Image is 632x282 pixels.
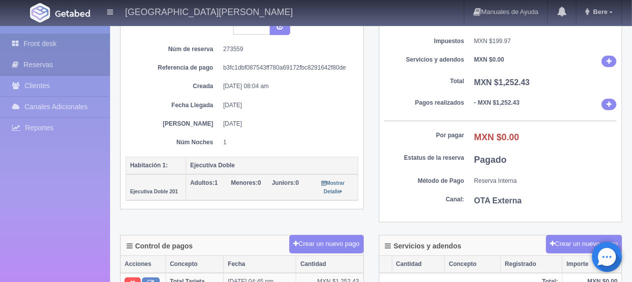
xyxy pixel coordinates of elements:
[186,157,358,174] th: Ejecutiva Doble
[223,101,351,110] dd: [DATE]
[392,256,445,273] th: Cantidad
[474,78,530,87] b: MXN $1,252.43
[322,179,345,195] a: Mostrar Detalle
[384,131,464,140] dt: Por pagar
[223,120,351,128] dd: [DATE]
[133,138,213,147] dt: Núm Noches
[223,45,351,54] dd: 273559
[384,37,464,46] dt: Impuestos
[385,242,461,250] h4: Servicios y adendos
[474,177,617,185] dd: Reserva Interna
[133,45,213,54] dt: Núm de reserva
[296,256,363,273] th: Cantidad
[190,179,218,186] span: 1
[474,37,617,46] dd: MXN $199.97
[289,235,363,253] button: Crear un nuevo pago
[190,179,215,186] strong: Adultos:
[272,179,299,186] span: 0
[384,177,464,185] dt: Método de Pago
[130,189,178,194] small: Ejecutiva Doble 201
[384,195,464,204] dt: Canal:
[384,99,464,107] dt: Pagos realizados
[127,242,193,250] h4: Control de pagos
[474,99,520,106] b: - MXN $1,252.43
[121,256,166,273] th: Acciones
[474,56,504,63] b: MXN $0.00
[590,8,607,16] span: Bere
[474,196,522,205] b: OTA Externa
[474,155,507,165] b: Pagado
[223,138,351,147] dd: 1
[474,132,519,142] b: MXN $0.00
[133,120,213,128] dt: [PERSON_NAME]
[322,180,345,194] small: Mostrar Detalle
[130,162,168,169] b: Habitación 1:
[224,256,296,273] th: Fecha
[500,256,562,273] th: Registrado
[231,179,258,186] strong: Menores:
[55,10,90,17] img: Getabed
[133,101,213,110] dt: Fecha Llegada
[231,179,261,186] span: 0
[125,5,293,18] h4: [GEOGRAPHIC_DATA][PERSON_NAME]
[272,179,295,186] strong: Juniors:
[384,154,464,162] dt: Estatus de la reserva
[133,64,213,72] dt: Referencia de pago
[445,256,501,273] th: Concepto
[384,77,464,86] dt: Total
[384,56,464,64] dt: Servicios y adendos
[133,82,213,91] dt: Creada
[166,256,224,273] th: Concepto
[562,256,621,273] th: Importe
[223,82,351,91] dd: [DATE] 08:04 am
[546,235,622,253] button: Crear un nuevo cargo
[30,3,50,23] img: Getabed
[223,64,351,72] dd: b3fc1dbf087543ff780a69172fbc8291642f80de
